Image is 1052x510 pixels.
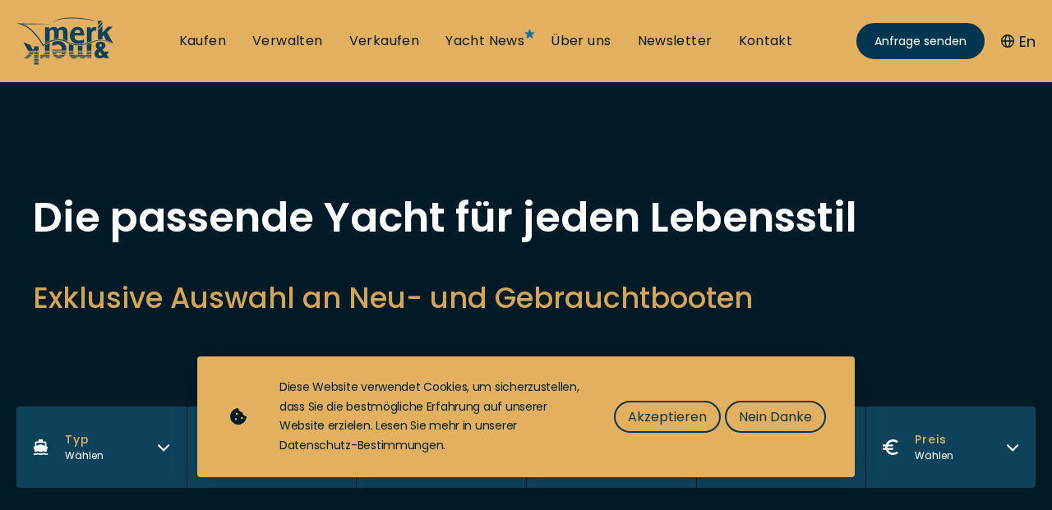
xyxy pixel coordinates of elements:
[856,23,985,59] a: Anfrage senden
[739,32,793,50] a: Kontakt
[551,32,611,50] a: Über uns
[628,407,707,427] span: Akzeptieren
[65,448,104,463] div: Wählen
[33,197,1019,238] h1: Die passende Yacht für jeden Lebensstil
[725,401,826,433] button: Nein Danke
[638,32,713,50] a: Newsletter
[915,431,953,448] span: Preis
[65,431,104,448] span: Typ
[445,32,524,50] a: Yacht News
[349,32,420,50] a: Verkaufen
[1001,30,1036,53] button: En
[252,32,323,50] a: Verwalten
[179,32,226,50] a: Kaufen
[739,407,812,427] span: Nein Danke
[187,407,357,488] button: BrandWählen
[614,401,721,433] button: Akzeptieren
[279,378,581,456] div: Diese Website verwendet Cookies, um sicherzustellen, dass Sie die bestmögliche Erfahrung auf unse...
[865,407,1036,488] button: PreisWählen
[279,437,443,453] a: Datenschutz-Bestimmungen
[16,407,187,488] button: TypWählen
[33,278,1019,318] h2: Exklusive Auswahl an Neu- und Gebrauchtbooten
[915,448,953,463] div: Wählen
[874,33,967,50] span: Anfrage senden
